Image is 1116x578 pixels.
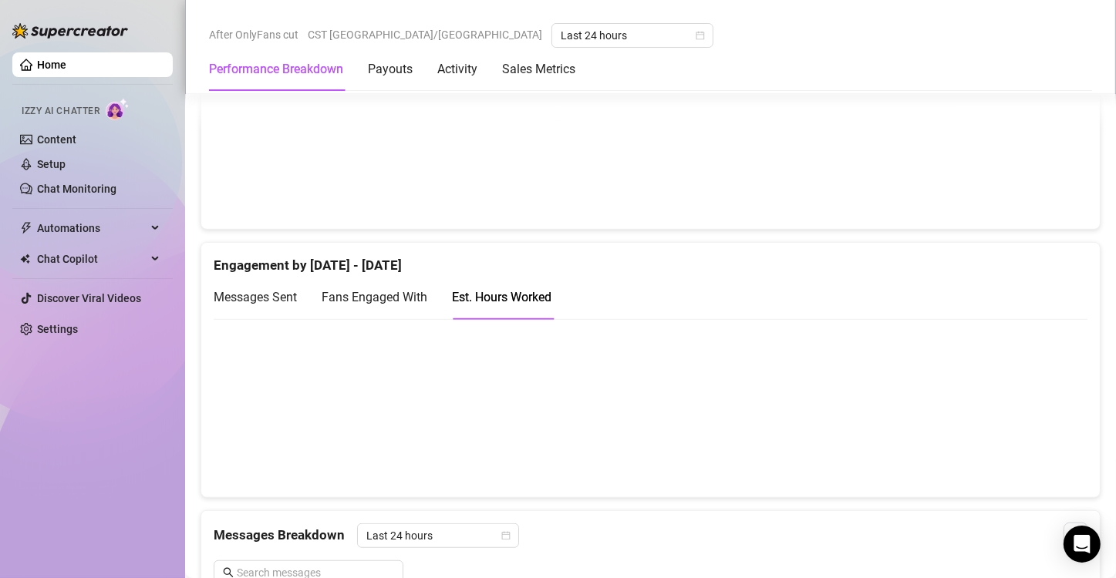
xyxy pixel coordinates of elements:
[37,216,147,240] span: Automations
[452,287,551,307] div: Est. Hours Worked
[696,31,705,40] span: calendar
[214,523,1087,548] div: Messages Breakdown
[37,158,66,170] a: Setup
[501,531,511,540] span: calendar
[502,60,575,79] div: Sales Metrics
[22,104,99,119] span: Izzy AI Chatter
[368,60,413,79] div: Payouts
[20,222,32,234] span: thunderbolt
[209,60,343,79] div: Performance Breakdown
[106,98,130,120] img: AI Chatter
[37,292,141,304] a: Discover Viral Videos
[223,567,234,578] span: search
[37,247,147,271] span: Chat Copilot
[308,23,542,46] span: CST [GEOGRAPHIC_DATA]/[GEOGRAPHIC_DATA]
[214,243,1087,276] div: Engagement by [DATE] - [DATE]
[437,60,477,79] div: Activity
[12,23,128,39] img: logo-BBDzfeDw.svg
[209,23,298,46] span: After OnlyFans cut
[561,24,704,47] span: Last 24 hours
[214,290,297,304] span: Messages Sent
[322,290,427,304] span: Fans Engaged With
[37,183,116,195] a: Chat Monitoring
[20,254,30,264] img: Chat Copilot
[37,133,76,146] a: Content
[37,323,78,335] a: Settings
[366,524,510,547] span: Last 24 hours
[1064,526,1101,563] div: Open Intercom Messenger
[37,59,66,71] a: Home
